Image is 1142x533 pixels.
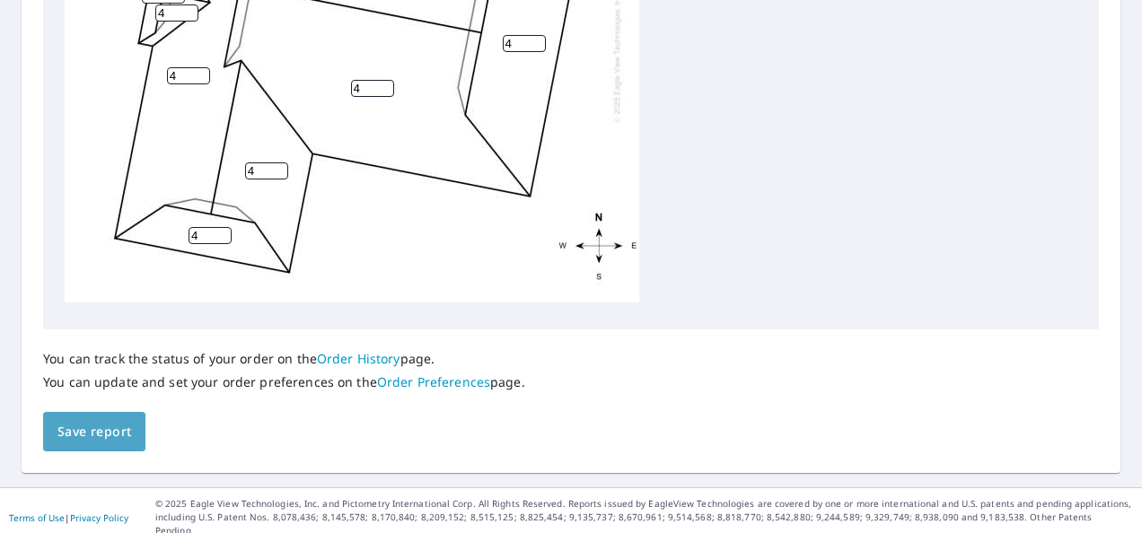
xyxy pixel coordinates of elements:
[70,511,128,524] a: Privacy Policy
[43,374,525,390] p: You can update and set your order preferences on the page.
[9,512,128,523] p: |
[9,511,65,524] a: Terms of Use
[317,350,400,367] a: Order History
[43,412,145,452] button: Save report
[377,373,490,390] a: Order Preferences
[43,351,525,367] p: You can track the status of your order on the page.
[57,421,131,443] span: Save report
